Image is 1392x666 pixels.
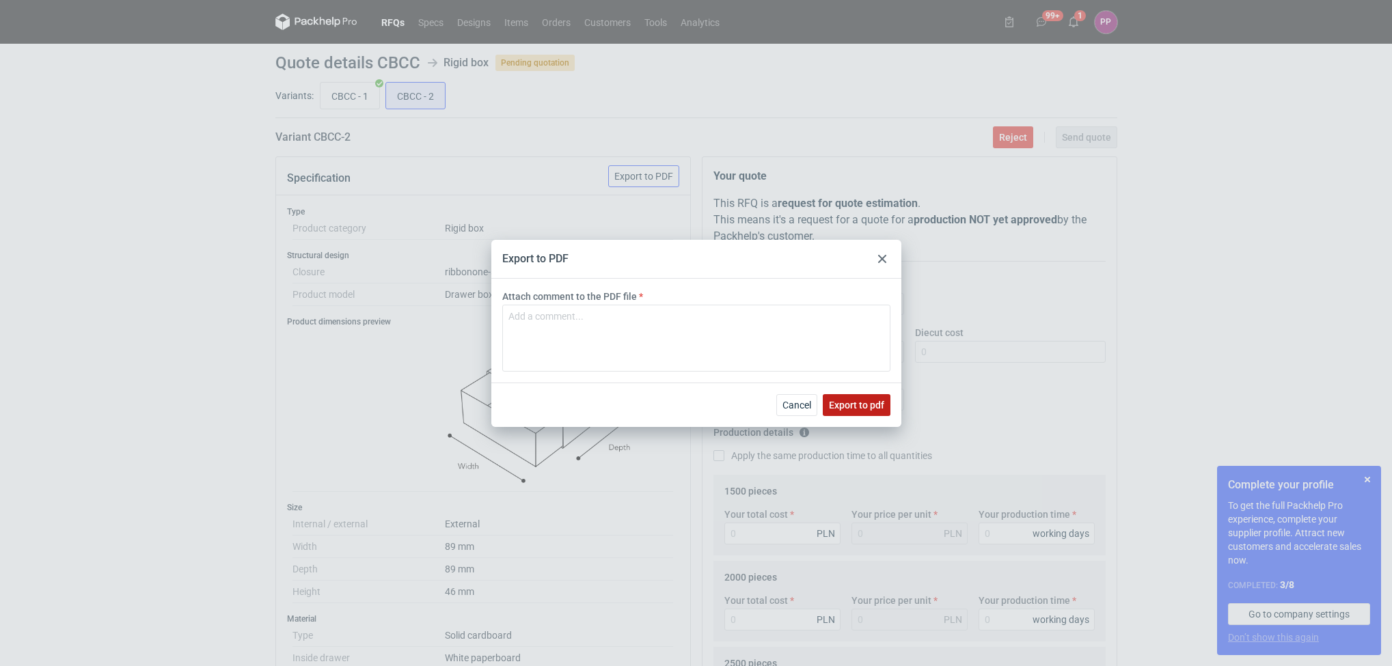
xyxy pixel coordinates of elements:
button: Export to pdf [823,394,890,416]
button: Cancel [776,394,817,416]
label: Attach comment to the PDF file [502,290,637,303]
span: Cancel [782,400,811,410]
span: Export to pdf [829,400,884,410]
div: Export to PDF [502,251,569,266]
